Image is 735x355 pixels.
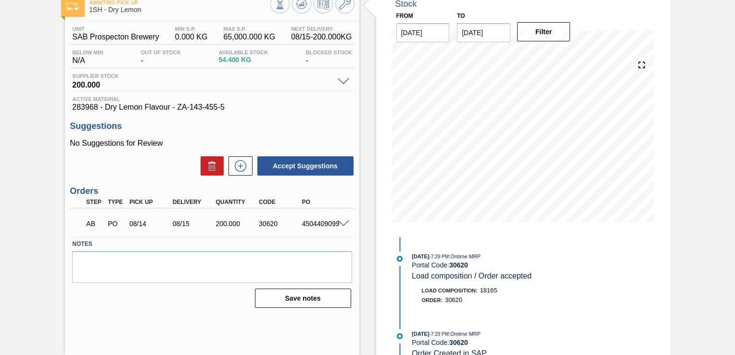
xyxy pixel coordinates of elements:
div: Awaiting Pick Up [84,213,105,234]
span: 18165 [480,287,497,294]
span: SAB Prospecton Brewery [72,33,159,41]
div: 30620 [256,220,304,228]
strong: 30620 [449,261,468,269]
span: Load Composition : [422,288,478,293]
div: Portal Code: [412,261,640,269]
span: [DATE] [412,331,429,337]
button: Accept Suggestions [257,156,354,176]
label: Notes [72,237,352,251]
div: 200.000 [213,220,260,228]
button: Filter [517,22,570,41]
button: Save notes [255,289,351,308]
div: - [139,50,183,65]
span: MAX S.P. [223,26,275,32]
div: 08/15/2025 [170,220,217,228]
strong: 30620 [449,339,468,346]
div: Delivery [170,199,217,205]
div: Purchase order [105,220,127,228]
span: Unit [72,26,159,32]
span: Supplier Stock [72,73,332,79]
span: 200.000 [72,79,332,89]
span: [DATE] [412,254,429,259]
div: Portal Code: [412,339,640,346]
div: N/A [70,50,105,65]
h3: Orders [70,186,354,196]
div: - [304,50,355,65]
div: Delete Suggestions [196,156,224,176]
img: atual [397,333,403,339]
span: - 7:29 PM [430,254,449,259]
div: Pick up [127,199,174,205]
span: Load composition / Order accepted [412,272,532,280]
span: : Ontime MRP [449,331,481,337]
span: - 7:29 PM [430,331,449,337]
div: Quantity [213,199,260,205]
span: MIN S.P. [175,26,208,32]
div: PO [300,199,347,205]
span: Out Of Stock [141,50,181,55]
div: Step [84,199,105,205]
span: Next Delivery [291,26,352,32]
div: Type [105,199,127,205]
span: 1SH - Dry Lemon [89,6,270,13]
span: 54.400 KG [219,56,268,63]
div: 08/14/2025 [127,220,174,228]
img: Ícone [67,3,79,10]
div: Code [256,199,304,205]
div: 4504409099 [300,220,347,228]
div: New suggestion [224,156,253,176]
input: mm/dd/yyyy [396,23,450,42]
div: Accept Suggestions [253,155,355,177]
label: From [396,13,413,19]
span: 0.000 KG [175,33,208,41]
p: No Suggestions for Review [70,139,354,148]
span: 65,000.000 KG [223,33,275,41]
p: AB [86,220,103,228]
span: 283968 - Dry Lemon Flavour - ZA-143-455-5 [72,103,352,112]
img: atual [397,256,403,262]
span: : Ontime MRP [449,254,481,259]
span: Order : [422,297,443,303]
input: mm/dd/yyyy [457,23,510,42]
span: Active Material [72,96,352,102]
h3: Suggestions [70,121,354,131]
span: Blocked Stock [306,50,352,55]
span: 30620 [445,296,462,304]
label: to [457,13,465,19]
span: Available Stock [219,50,268,55]
span: 08/15 - 200.000 KG [291,33,352,41]
span: Below Min [72,50,103,55]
